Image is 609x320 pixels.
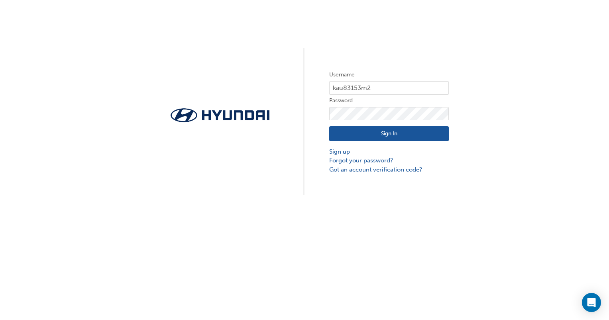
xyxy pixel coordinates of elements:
input: Username [329,81,449,95]
button: Sign In [329,126,449,141]
a: Got an account verification code? [329,165,449,174]
img: Trak [160,106,280,125]
a: Sign up [329,147,449,156]
div: Open Intercom Messenger [582,293,601,312]
label: Username [329,70,449,80]
label: Password [329,96,449,105]
a: Forgot your password? [329,156,449,165]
